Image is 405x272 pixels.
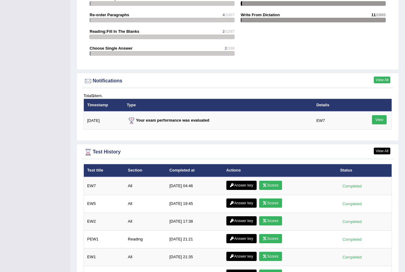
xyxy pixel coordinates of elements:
td: All [124,177,166,195]
a: Scores [259,198,282,208]
a: Scores [259,234,282,243]
span: /1297 [225,29,235,34]
div: Test History [84,148,392,157]
strong: Write From Dictation [241,13,280,17]
th: Section [124,164,166,177]
span: 4 [222,13,225,17]
th: Test title [84,164,125,177]
a: Answer key [226,198,257,208]
span: 2 [225,46,227,51]
a: Scores [259,216,282,225]
a: View All [374,148,390,154]
div: Completed [340,236,364,243]
td: [DATE] 04:46 [166,177,223,195]
strong: Choose Single Answer [90,46,132,51]
th: Status [337,164,392,177]
th: Type [124,99,313,111]
div: Total item. [84,93,392,99]
a: Scores [259,181,282,190]
td: EW7 [313,111,355,130]
div: Completed [340,183,364,189]
td: EW2 [84,213,125,230]
span: /336 [227,46,235,51]
div: Completed [340,254,364,260]
a: View [372,115,387,124]
b: 1 [92,93,94,98]
a: Scores [259,252,282,261]
td: [DATE] 17:38 [166,213,223,230]
a: Answer key [226,181,257,190]
td: PEW1 [84,230,125,248]
th: Details [313,99,355,111]
td: [DATE] 21:35 [166,248,223,266]
span: /2885 [376,13,386,17]
div: Notifications [84,77,392,86]
strong: Your exam performance was evaluated [127,118,210,123]
a: Answer key [226,216,257,225]
td: All [124,248,166,266]
td: All [124,195,166,213]
th: Actions [223,164,337,177]
span: /1007 [225,13,235,17]
div: Completed [340,218,364,225]
th: Completed at [166,164,223,177]
td: [DATE] 19:45 [166,195,223,213]
td: EW7 [84,177,125,195]
span: 11 [371,13,376,17]
td: EW5 [84,195,125,213]
td: [DATE] [84,111,124,130]
a: Answer key [226,234,257,243]
td: [DATE] 21:21 [166,230,223,248]
a: View All [374,77,390,83]
a: Answer key [226,252,257,261]
strong: Re-order Paragraphs [90,13,129,17]
td: All [124,213,166,230]
th: Timestamp [84,99,124,111]
td: Reading [124,230,166,248]
span: 2 [222,29,225,34]
div: Completed [340,201,364,207]
td: EW1 [84,248,125,266]
strong: Reading:Fill In The Blanks [90,29,139,34]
